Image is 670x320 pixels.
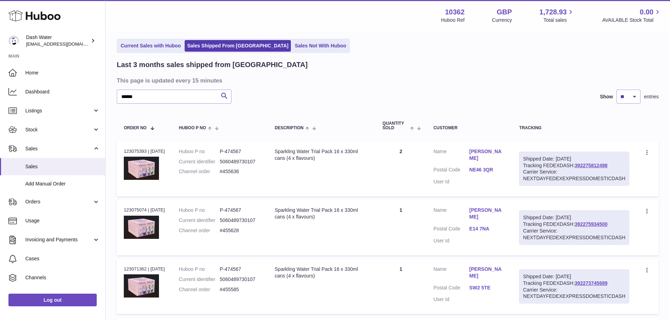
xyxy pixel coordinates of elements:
span: AVAILABLE Stock Total [602,17,662,24]
span: [EMAIL_ADDRESS][DOMAIN_NAME] [26,41,103,47]
dt: Postal Code [433,166,469,175]
span: Sales [25,163,100,170]
dd: 5060489730107 [220,217,261,224]
a: SW2 5TE [469,285,505,291]
span: Channels [25,274,100,281]
dt: Current identifier [179,217,220,224]
dt: Name [433,207,469,222]
dt: User Id [433,178,469,185]
dd: P-474567 [220,266,261,273]
a: [PERSON_NAME] [469,266,505,279]
div: Tracking FEDEXDASH: [519,269,629,304]
dt: Channel order [179,227,220,234]
div: Shipped Date: [DATE] [523,273,625,280]
strong: 10362 [445,7,465,17]
dd: 5060489730107 [220,158,261,165]
span: Huboo P no [179,126,206,130]
div: Tracking FEDEXDASH: [519,152,629,186]
span: Description [275,126,304,130]
div: Shipped Date: [DATE] [523,214,625,221]
a: NE46 3QR [469,166,505,173]
dd: #455636 [220,168,261,175]
span: Orders [25,198,92,205]
span: Dashboard [25,89,100,95]
dt: Name [433,148,469,163]
td: 1 [376,259,427,314]
img: 103621728051306.png [124,274,159,298]
dt: Huboo P no [179,207,220,214]
dd: P-474567 [220,207,261,214]
div: Sparkling Water Trial Pack 16 x 330ml cans (4 x flavours) [275,266,369,279]
dd: P-474567 [220,148,261,155]
span: Invoicing and Payments [25,236,92,243]
div: Huboo Ref [441,17,465,24]
img: internalAdmin-10362@internal.huboo.com [8,35,19,46]
div: 123071362 | [DATE] [124,266,165,272]
dd: 5060489730107 [220,276,261,283]
div: Carrier Service: NEXTDAYFEDEXEXPRESSDOMESTICDASH [523,228,625,241]
h2: Last 3 months sales shipped from [GEOGRAPHIC_DATA] [117,60,308,70]
dt: Channel order [179,286,220,293]
dd: #455585 [220,286,261,293]
dt: Huboo P no [179,266,220,273]
dd: #455628 [220,227,261,234]
div: Dash Water [26,34,89,47]
a: 392275812498 [575,163,607,168]
a: 1,728.93 Total sales [540,7,575,24]
span: entries [644,93,659,100]
a: Sales Shipped From [GEOGRAPHIC_DATA] [185,40,291,52]
div: Tracking FEDEXDASH: [519,210,629,245]
span: Cases [25,255,100,262]
a: 392275934500 [575,221,607,227]
div: Carrier Service: NEXTDAYFEDEXEXPRESSDOMESTICDASH [523,287,625,300]
a: Sales Not With Huboo [292,40,349,52]
div: 123075074 | [DATE] [124,207,165,213]
strong: GBP [497,7,512,17]
h3: This page is updated every 15 minutes [117,77,657,84]
span: Usage [25,217,100,224]
td: 1 [376,200,427,255]
a: E14 7NA [469,226,505,232]
div: Carrier Service: NEXTDAYFEDEXEXPRESSDOMESTICDASH [523,169,625,182]
div: Sparkling Water Trial Pack 16 x 330ml cans (4 x flavours) [275,148,369,162]
span: Sales [25,145,92,152]
span: Add Manual Order [25,181,100,187]
span: Order No [124,126,147,130]
dt: Huboo P no [179,148,220,155]
a: Current Sales with Huboo [118,40,183,52]
span: Stock [25,126,92,133]
img: 103621728051306.png [124,157,159,180]
div: Customer [433,126,505,130]
span: Quantity Sold [383,121,409,130]
dt: User Id [433,237,469,244]
span: Listings [25,107,92,114]
a: [PERSON_NAME] [469,207,505,220]
span: Total sales [543,17,575,24]
div: Shipped Date: [DATE] [523,156,625,162]
a: 392273745689 [575,280,607,286]
a: [PERSON_NAME] [469,148,505,162]
dt: Current identifier [179,158,220,165]
div: 123075393 | [DATE] [124,148,165,155]
a: 0.00 AVAILABLE Stock Total [602,7,662,24]
dt: Channel order [179,168,220,175]
dt: Postal Code [433,285,469,293]
dt: Current identifier [179,276,220,283]
div: Currency [492,17,512,24]
span: 0.00 [640,7,653,17]
dt: User Id [433,296,469,303]
dt: Name [433,266,469,281]
div: Tracking [519,126,629,130]
dt: Postal Code [433,226,469,234]
label: Show [600,93,613,100]
a: Log out [8,294,97,306]
span: Home [25,70,100,76]
img: 103621728051306.png [124,216,159,239]
td: 2 [376,141,427,197]
div: Sparkling Water Trial Pack 16 x 330ml cans (4 x flavours) [275,207,369,220]
span: 1,728.93 [540,7,567,17]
